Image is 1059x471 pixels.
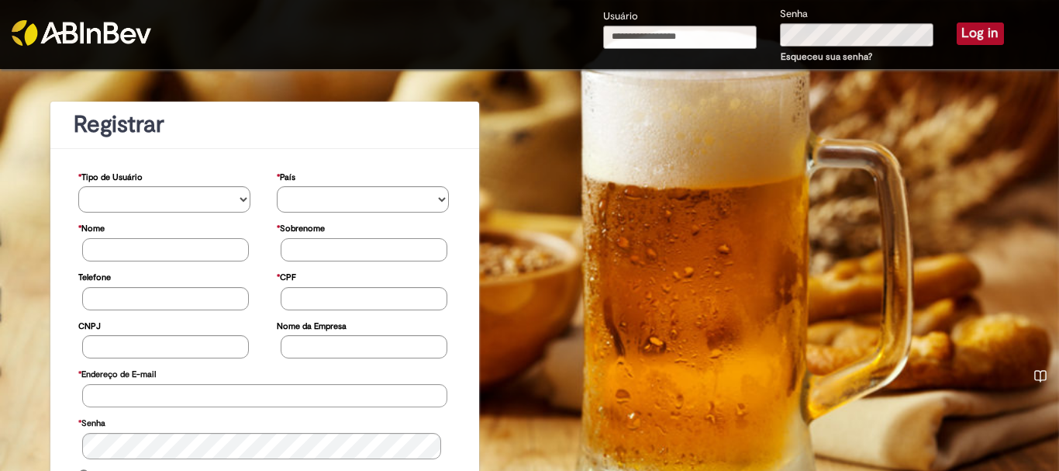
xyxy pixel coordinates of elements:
[277,165,295,187] label: País
[74,112,456,137] h1: Registrar
[78,216,105,238] label: Nome
[78,265,111,287] label: Telefone
[780,7,808,22] label: Senha
[277,265,296,287] label: CPF
[277,313,347,336] label: Nome da Empresa
[78,362,156,384] label: Endereço de E-mail
[78,313,101,336] label: CNPJ
[781,50,872,63] a: Esqueceu sua senha?
[12,20,151,46] img: ABInbev-white.png
[78,410,105,433] label: Senha
[78,165,143,187] label: Tipo de Usuário
[277,216,325,238] label: Sobrenome
[603,9,638,24] label: Usuário
[957,23,1004,44] button: Log in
